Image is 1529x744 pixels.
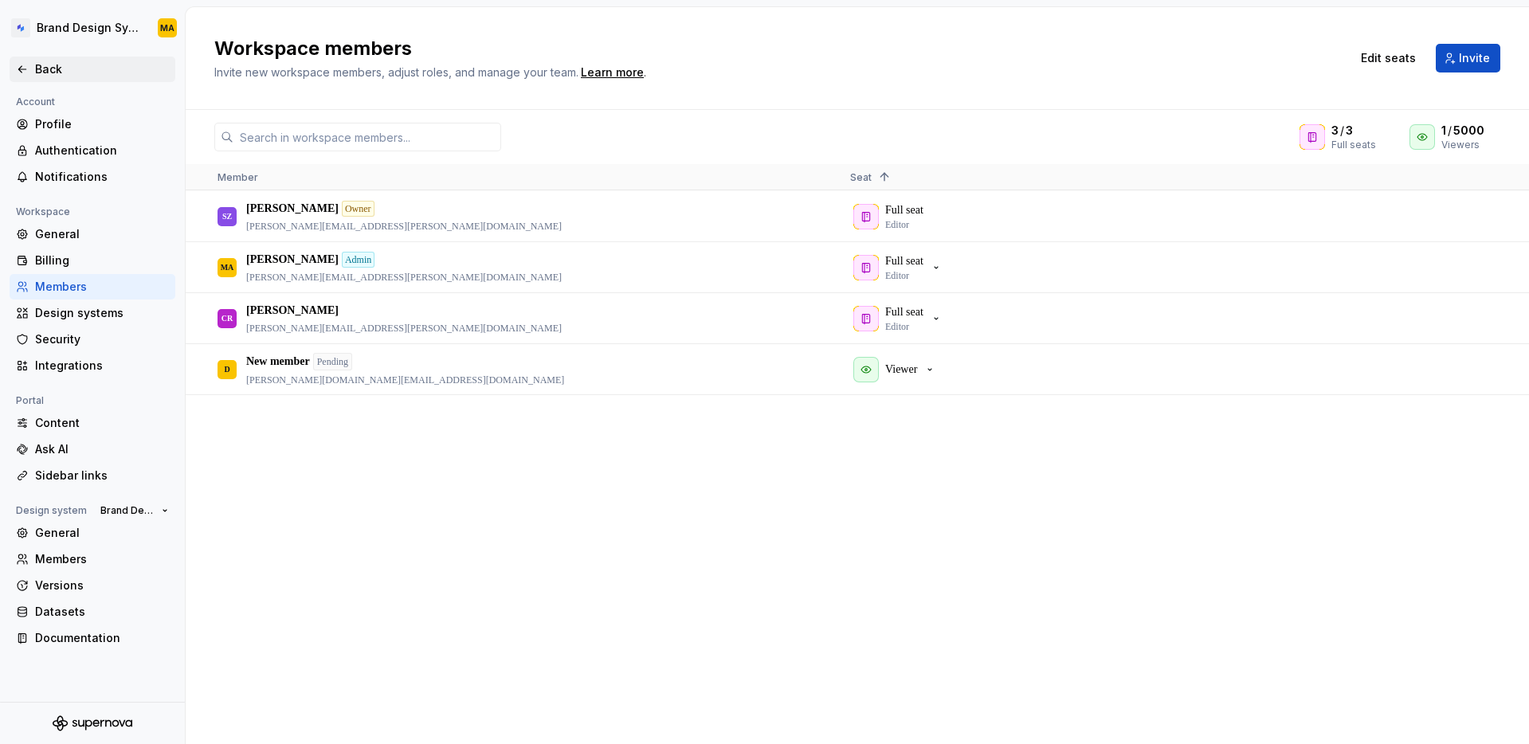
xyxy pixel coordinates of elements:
[35,578,169,593] div: Versions
[10,463,175,488] a: Sidebar links
[10,248,175,273] a: Billing
[246,322,562,335] p: [PERSON_NAME][EMAIL_ADDRESS][PERSON_NAME][DOMAIN_NAME]
[10,274,175,300] a: Members
[1331,123,1339,139] span: 3
[10,501,93,520] div: Design system
[35,441,169,457] div: Ask AI
[214,65,578,79] span: Invite new workspace members, adjust roles, and manage your team.
[35,143,169,159] div: Authentication
[35,279,169,295] div: Members
[100,504,155,517] span: Brand Design System
[35,358,169,374] div: Integrations
[246,252,339,268] p: [PERSON_NAME]
[1459,50,1490,66] span: Invite
[35,305,169,321] div: Design systems
[885,253,923,269] p: Full seat
[1436,44,1500,72] button: Invite
[313,353,352,370] div: Pending
[1441,123,1446,139] span: 1
[35,551,169,567] div: Members
[342,201,374,217] div: Owner
[1441,123,1500,139] div: /
[35,226,169,242] div: General
[885,304,923,320] p: Full seat
[35,116,169,132] div: Profile
[10,573,175,598] a: Versions
[10,353,175,378] a: Integrations
[233,123,501,151] input: Search in workspace members...
[246,271,562,284] p: [PERSON_NAME][EMAIL_ADDRESS][PERSON_NAME][DOMAIN_NAME]
[35,604,169,620] div: Datasets
[35,169,169,185] div: Notifications
[11,18,30,37] img: d4286e81-bf2d-465c-b469-1298f2b8eabd.png
[35,630,169,646] div: Documentation
[10,202,76,221] div: Workspace
[37,20,139,36] div: Brand Design System
[224,354,229,385] div: D
[218,171,258,183] span: Member
[10,410,175,436] a: Content
[10,520,175,546] a: General
[10,437,175,462] a: Ask AI
[3,10,182,45] button: Brand Design SystemMA
[850,171,872,183] span: Seat
[1453,123,1484,139] span: 5000
[1441,139,1500,151] div: Viewers
[214,36,1331,61] h2: Workspace members
[10,599,175,625] a: Datasets
[35,468,169,484] div: Sidebar links
[10,221,175,247] a: General
[1331,123,1376,139] div: /
[885,269,909,282] p: Editor
[160,22,174,34] div: MA
[10,92,61,112] div: Account
[1331,139,1376,151] div: Full seats
[885,362,917,378] p: Viewer
[10,164,175,190] a: Notifications
[222,201,232,232] div: SZ
[581,65,644,80] a: Learn more
[1351,44,1426,72] button: Edit seats
[850,303,949,335] button: Full seatEditor
[1361,50,1416,66] span: Edit seats
[246,374,564,386] p: [PERSON_NAME][DOMAIN_NAME][EMAIL_ADDRESS][DOMAIN_NAME]
[35,525,169,541] div: General
[850,252,949,284] button: Full seatEditor
[850,354,943,386] button: Viewer
[35,61,169,77] div: Back
[10,625,175,651] a: Documentation
[10,112,175,137] a: Profile
[10,300,175,326] a: Design systems
[53,715,132,731] svg: Supernova Logo
[222,303,233,334] div: CR
[246,354,310,370] p: New member
[246,201,339,217] p: [PERSON_NAME]
[10,546,175,572] a: Members
[578,67,646,79] span: .
[246,220,562,233] p: [PERSON_NAME][EMAIL_ADDRESS][PERSON_NAME][DOMAIN_NAME]
[1346,123,1353,139] span: 3
[35,253,169,268] div: Billing
[10,57,175,82] a: Back
[246,303,339,319] p: [PERSON_NAME]
[10,391,50,410] div: Portal
[10,327,175,352] a: Security
[221,252,234,283] div: MA
[885,320,909,333] p: Editor
[10,138,175,163] a: Authentication
[342,252,374,268] div: Admin
[35,415,169,431] div: Content
[35,331,169,347] div: Security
